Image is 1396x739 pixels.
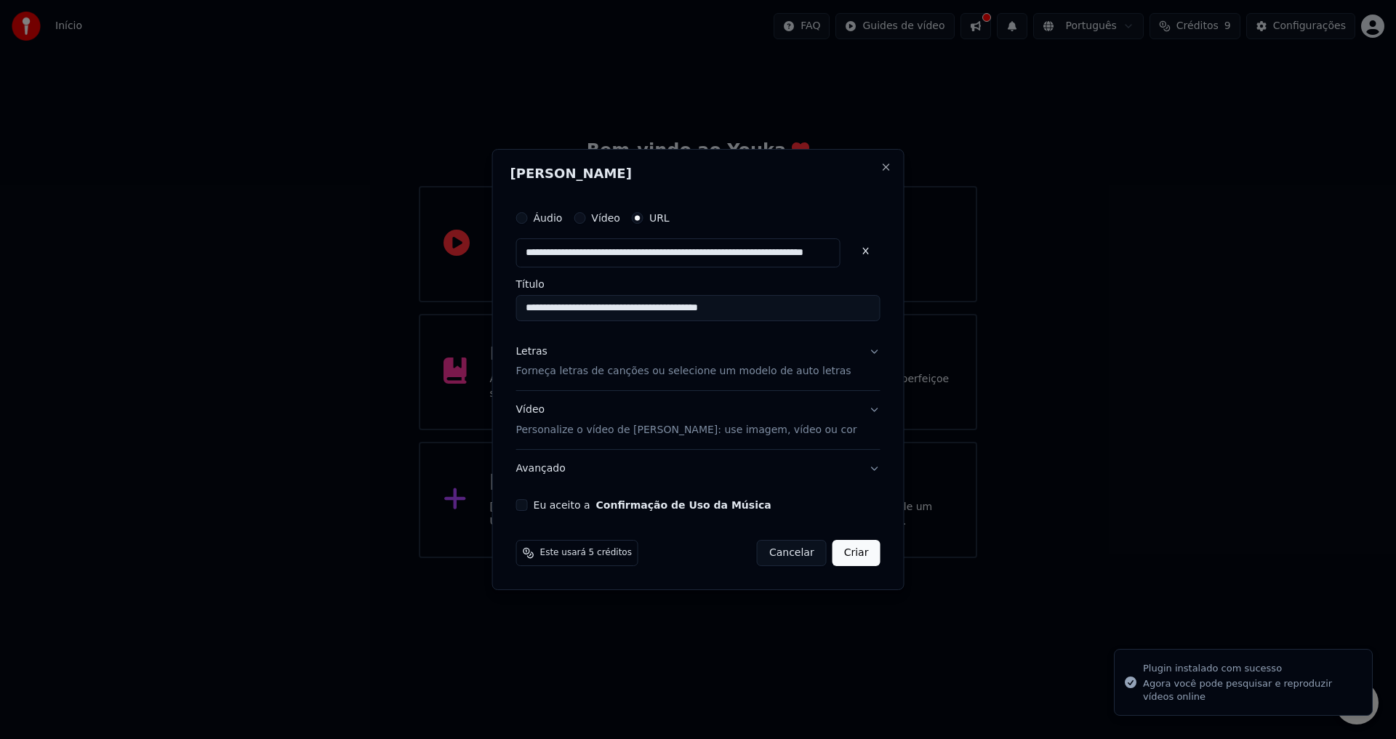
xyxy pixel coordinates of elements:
button: Criar [833,540,880,566]
label: Título [516,279,880,289]
h2: [PERSON_NAME] [510,167,886,180]
p: Forneça letras de canções ou selecione um modelo de auto letras [516,365,851,379]
div: Vídeo [516,403,857,438]
span: Este usará 5 créditos [540,547,632,559]
button: VídeoPersonalize o vídeo de [PERSON_NAME]: use imagem, vídeo ou cor [516,392,880,450]
button: Cancelar [757,540,827,566]
label: URL [649,213,670,223]
label: Áudio [534,213,563,223]
p: Personalize o vídeo de [PERSON_NAME]: use imagem, vídeo ou cor [516,423,857,437]
div: Letras [516,344,547,359]
label: Eu aceito a [534,500,771,510]
label: Vídeo [591,213,620,223]
button: Avançado [516,450,880,488]
button: LetrasForneça letras de canções ou selecione um modelo de auto letras [516,333,880,391]
button: Eu aceito a [596,500,771,510]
